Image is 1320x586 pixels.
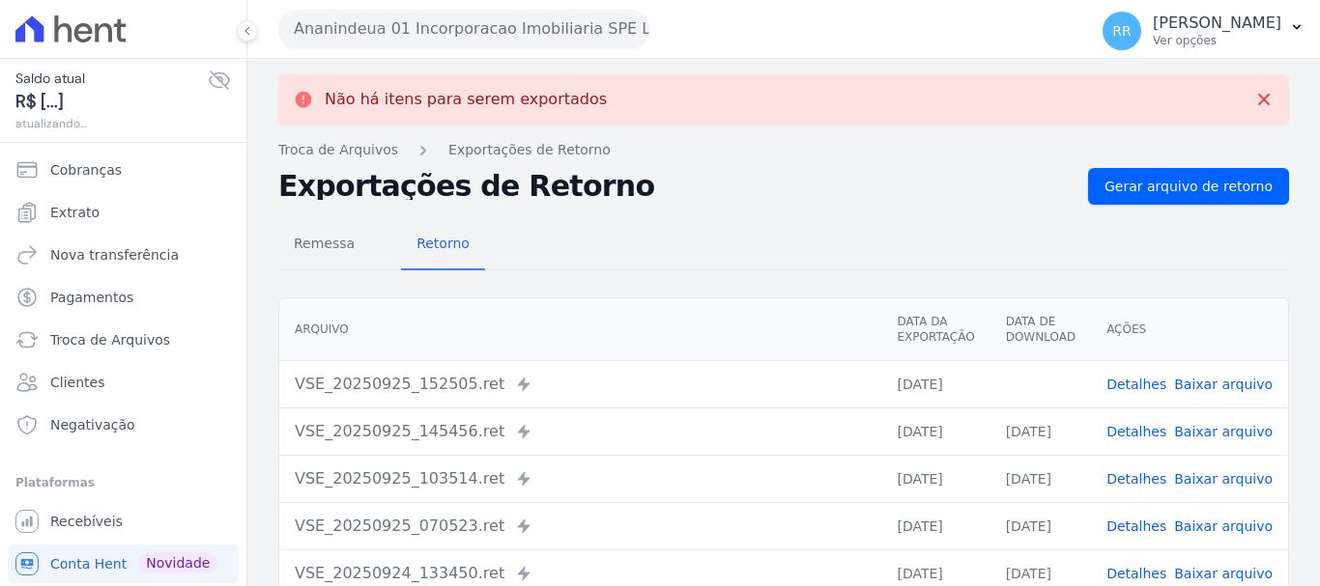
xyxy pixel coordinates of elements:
a: Troca de Arquivos [8,321,239,359]
a: Detalhes [1106,424,1166,439]
a: Detalhes [1106,471,1166,487]
span: Clientes [50,373,104,392]
a: Baixar arquivo [1174,566,1273,581]
div: VSE_20250925_070523.ret [295,515,866,538]
td: [DATE] [881,455,990,502]
div: VSE_20250925_152505.ret [295,373,866,396]
button: RR [PERSON_NAME] Ver opções [1087,4,1320,58]
th: Ações [1091,298,1288,361]
a: Baixar arquivo [1174,377,1273,392]
span: Nova transferência [50,245,179,265]
p: Ver opções [1153,33,1281,48]
span: Remessa [282,224,366,263]
a: Pagamentos [8,278,239,317]
span: RR [1112,24,1131,38]
h2: Exportações de Retorno [278,173,1073,200]
span: Novidade [138,552,217,573]
a: Gerar arquivo de retorno [1088,168,1289,205]
th: Arquivo [279,298,881,361]
span: Extrato [50,203,100,222]
td: [DATE] [990,407,1091,455]
span: Negativação [50,415,135,434]
a: Exportações de Retorno [448,140,611,160]
button: Ananindeua 01 Incorporacao Imobiliaria SPE LTDA [278,10,649,48]
a: Detalhes [1106,377,1166,392]
a: Detalhes [1106,566,1166,581]
div: Plataformas [15,471,231,494]
a: Baixar arquivo [1174,518,1273,534]
div: VSE_20250925_103514.ret [295,467,866,490]
span: Recebíveis [50,512,123,531]
td: [DATE] [881,502,990,549]
a: Troca de Arquivos [278,140,398,160]
td: [DATE] [990,455,1091,502]
span: Gerar arquivo de retorno [1105,177,1273,196]
span: Saldo atual [15,69,208,89]
span: Troca de Arquivos [50,330,170,349]
td: [DATE] [881,360,990,407]
span: Conta Hent [50,554,127,573]
a: Detalhes [1106,518,1166,534]
span: R$ [...] [15,89,208,115]
nav: Breadcrumb [278,140,1289,160]
a: Retorno [401,220,485,270]
a: Cobranças [8,151,239,189]
a: Recebíveis [8,502,239,541]
td: [DATE] [881,407,990,455]
a: Extrato [8,193,239,232]
p: Não há itens para serem exportados [325,90,607,109]
div: VSE_20250924_133450.ret [295,562,866,585]
div: VSE_20250925_145456.ret [295,420,866,443]
th: Data da Exportação [881,298,990,361]
a: Remessa [278,220,370,270]
a: Conta Hent Novidade [8,544,239,583]
span: Pagamentos [50,288,133,307]
p: [PERSON_NAME] [1153,14,1281,33]
a: Clientes [8,363,239,402]
span: Retorno [405,224,481,263]
td: [DATE] [990,502,1091,549]
a: Baixar arquivo [1174,471,1273,487]
a: Nova transferência [8,236,239,274]
a: Negativação [8,405,239,444]
th: Data de Download [990,298,1091,361]
span: atualizando... [15,115,208,132]
span: Cobranças [50,160,122,180]
a: Baixar arquivo [1174,424,1273,439]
